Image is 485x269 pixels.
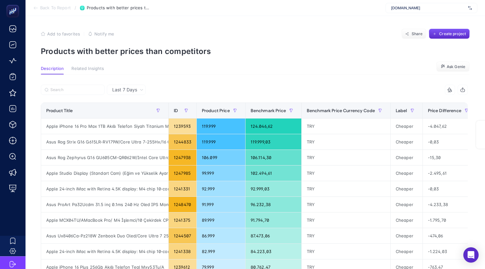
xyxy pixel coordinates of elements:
input: Search [50,88,101,92]
button: Create project [429,29,470,39]
span: ID [174,108,178,113]
div: TRY [302,134,390,150]
p: Products with better prices than competitors [41,47,470,56]
div: 119.999 [197,119,245,134]
div: 99.999 [197,165,245,181]
div: Asus Ux8406Ca-Pz218W Zenbook Duo Oled/Core Ultra 7 255H İşlemci/32 GB Ram/1 TB Ssd/14"/W11 Laptop [41,228,168,243]
span: / [75,5,76,10]
img: svg%3e [468,5,472,11]
div: TRY [302,150,390,165]
button: Notify me [88,31,114,36]
span: Benchmark Price Currency Code [307,108,375,113]
div: TRY [302,165,390,181]
div: 1247938 [169,150,196,165]
div: 87.473,06 [246,228,301,243]
div: TRY [302,197,390,212]
span: Price Difference [428,108,461,113]
div: Cheaper [391,244,423,259]
span: Ask Genie [447,64,465,69]
div: 1244507 [169,228,196,243]
button: Description [41,66,64,74]
div: 119.999 [197,134,245,150]
div: Open Intercom Messenger [463,247,479,263]
span: Add to favorites [47,31,80,36]
div: TRY [302,212,390,228]
div: Cheaper [391,165,423,181]
span: Benchmark Price [251,108,286,113]
span: Product Title [46,108,73,113]
div: Asus ProArt Pa32Ucdm 31.5 inç 0.1ms 240 Hz Oled IPS Monitör [41,197,168,212]
span: Last 7 Days [112,87,137,93]
div: 92.999 [197,181,245,196]
span: Related Insights [71,66,104,71]
button: Add to favorites [41,31,80,36]
div: Apple 24-inch iMac with Retina 4.5K display: M4 chip 10‐core CPU and Gpu, 24Gb, 512Gb SSD - Pembe [41,181,168,196]
div: Apple MCX04TU/AMacBook Pro/ M4 İşlemci/10 Çekirdek CPU ve 10 çekirdek GPU 24Gb RAM 1TB Ssd/14.2"/... [41,212,168,228]
div: 106.099 [197,150,245,165]
div: -2.495,61 [423,165,477,181]
div: 119.999,03 [246,134,301,150]
div: 96.232,38 [246,197,301,212]
div: Cheaper [391,134,423,150]
div: TRY [302,228,390,243]
div: -1.795,70 [423,212,477,228]
div: -15,30 [423,150,477,165]
div: 1241375 [169,212,196,228]
button: Ask Genie [436,62,470,72]
span: Description [41,66,64,71]
span: Back To Report [40,5,71,11]
div: Apple iPhone 16 Pro Max 1TB Akıllı Telefon Siyah Titanium Myx43Tu/A [41,119,168,134]
div: Asus Rog Strix G16 G615LR-RV179W/Core Ultra 7-255Hx/16 GB Ram/1 TB Ssd/Rtx 5070/16"/W11 Laptop [41,134,168,150]
div: 86.999 [197,228,245,243]
div: -0,03 [423,134,477,150]
div: -0,03 [423,181,477,196]
span: [DOMAIN_NAME] [391,5,466,11]
div: 1241331 [169,181,196,196]
div: -1.224,03 [423,244,477,259]
div: 91.794,70 [246,212,301,228]
div: 92.999,03 [246,181,301,196]
span: Label [396,108,407,113]
span: Products with better prices than competitors [87,5,151,11]
div: 106.114,30 [246,150,301,165]
div: Cheaper [391,197,423,212]
div: Cheaper [391,212,423,228]
div: 89.999 [197,212,245,228]
span: Product Price [202,108,230,113]
div: Asus Rog Zephyrus G16 GU605CM-QR062W/Intel Core Ultra 7 255H/16 GB Ram/1 TB Ssd/Rtx 5060/16"/W11 ... [41,150,168,165]
div: 1241338 [169,244,196,259]
div: 82.999 [197,244,245,259]
div: 1239593 [169,119,196,134]
div: 91.999 [197,197,245,212]
div: -4.233,38 [423,197,477,212]
div: Cheaper [391,119,423,134]
div: TRY [302,244,390,259]
div: 1248470 [169,197,196,212]
div: Cheaper [391,228,423,243]
button: Share [401,29,426,39]
div: Apple 24-inch iMac with Retina 4.5K display: M4 chip 10‐core CPU and Gpu, 16Gb, 512Gb SSD - Gümüş [41,244,168,259]
div: TRY [302,181,390,196]
span: Share [412,31,423,36]
span: Notify me [94,31,114,36]
div: 124.046,62 [246,119,301,134]
div: Cheaper [391,181,423,196]
div: Cheaper [391,150,423,165]
div: TRY [302,119,390,134]
div: 1247985 [169,165,196,181]
div: -474,06 [423,228,477,243]
span: Create project [439,31,466,36]
div: Apple Studio Display (Standart Cam) (Eğim ve Yükselik Ayarlı) Monitör Myjf3Tu/A [41,165,168,181]
div: 102.494,61 [246,165,301,181]
div: 1244833 [169,134,196,150]
div: 84.223,03 [246,244,301,259]
div: -4.047,62 [423,119,477,134]
button: Related Insights [71,66,104,74]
